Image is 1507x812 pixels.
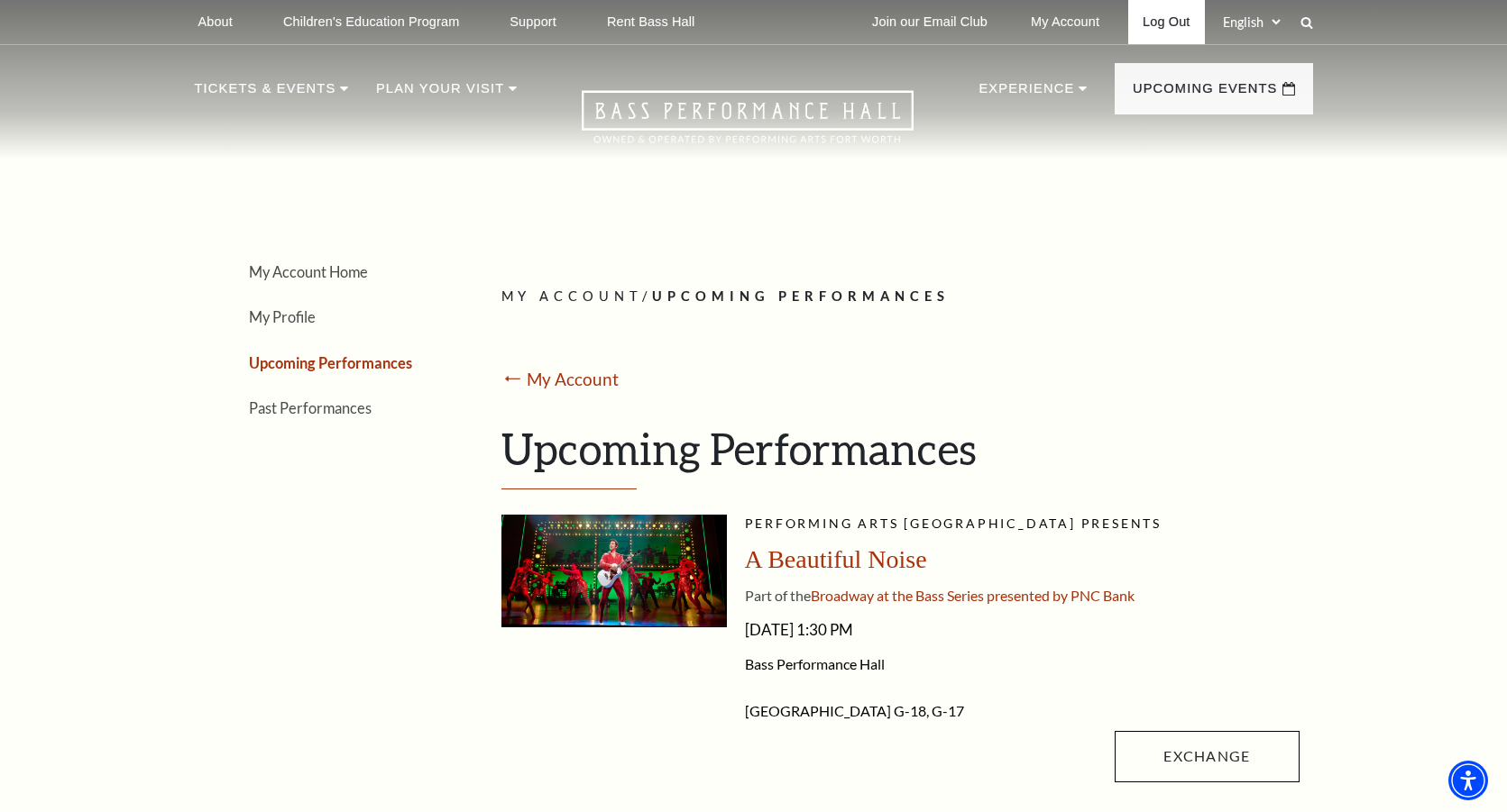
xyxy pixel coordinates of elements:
a: My Account Home [249,263,368,280]
span: My Account [501,288,643,304]
span: Part of the [745,587,811,604]
p: Support [510,14,556,30]
p: Plan Your Visit [376,78,504,110]
a: My Account [527,369,619,389]
span: G-18, G-17 [894,702,964,719]
span: Upcoming Performances [652,288,950,304]
h1: Upcoming Performances [501,423,1300,489]
div: Accessibility Menu [1448,761,1488,800]
a: Upcoming Performances [249,354,412,371]
span: A Beautiful Noise [745,545,927,573]
p: / [501,286,1300,308]
span: [DATE] 1:30 PM [745,616,1300,644]
span: Broadway at the Bass Series presented by PNC Bank [811,587,1135,604]
p: Upcoming Events [1133,78,1278,110]
p: Experience [979,78,1074,110]
a: Open this option [517,90,979,160]
img: abn-pdp_desktop-1600x800.jpg [501,515,727,627]
span: Bass Performance Hall [745,655,1300,673]
a: Past Performances [249,399,372,416]
span: Performing Arts [GEOGRAPHIC_DATA] presents [745,515,1162,531]
span: [GEOGRAPHIC_DATA] [745,702,891,719]
p: Tickets & Events [195,78,336,110]
p: Rent Bass Hall [607,14,695,30]
a: My Profile [249,308,316,325]
p: Children's Education Program [283,14,459,30]
mark: ⭠ [501,367,526,393]
p: About [198,14,233,30]
select: Select: [1219,14,1283,31]
a: Exchange [1115,731,1299,781]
